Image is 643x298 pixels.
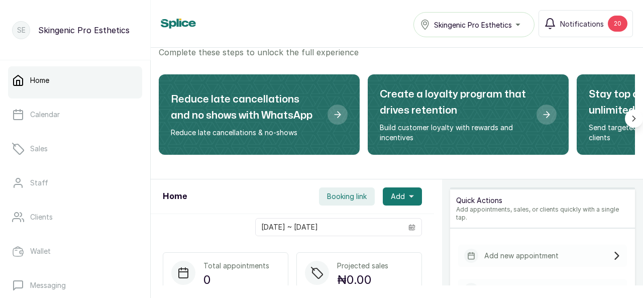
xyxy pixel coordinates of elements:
a: Clients [8,203,142,231]
p: Quick Actions [456,195,629,206]
span: Notifications [560,19,604,29]
p: 0 [203,271,269,289]
p: Total appointments [203,261,269,271]
p: Add new appointment [484,251,559,261]
div: Create a loyalty program that drives retention [368,74,569,155]
p: Calendar [30,110,60,120]
p: Skingenic Pro Esthetics [38,24,130,36]
button: Skingenic Pro Esthetics [413,12,534,37]
p: SE [17,25,26,35]
p: Messaging [30,280,66,290]
span: Booking link [327,191,367,202]
button: Booking link [319,187,375,206]
p: Reduce late cancellations & no-shows [171,128,319,138]
span: Add [391,191,405,202]
p: Wallet [30,246,51,256]
button: Notifications20 [539,10,633,37]
div: Reduce late cancellations and no shows with WhatsApp [159,74,360,155]
button: Add [383,187,422,206]
a: Sales [8,135,142,163]
p: Complete these steps to unlock the full experience [159,46,635,58]
p: ₦0.00 [337,271,388,289]
p: Add new sale [484,285,529,295]
h2: Create a loyalty program that drives retention [380,86,528,119]
a: Wallet [8,237,142,265]
a: Calendar [8,101,142,129]
p: Sales [30,144,48,154]
a: Staff [8,169,142,197]
p: Staff [30,178,48,188]
svg: calendar [408,224,415,231]
h1: Home [163,190,187,203]
p: Build customer loyalty with rewards and incentives [380,123,528,143]
div: 20 [608,16,627,32]
p: Add appointments, sales, or clients quickly with a single tap. [456,206,629,222]
p: Clients [30,212,53,222]
p: Home [30,75,49,85]
input: Select date [256,219,402,236]
p: Projected sales [337,261,388,271]
span: Skingenic Pro Esthetics [434,20,512,30]
a: Home [8,66,142,94]
h2: Reduce late cancellations and no shows with WhatsApp [171,91,319,124]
